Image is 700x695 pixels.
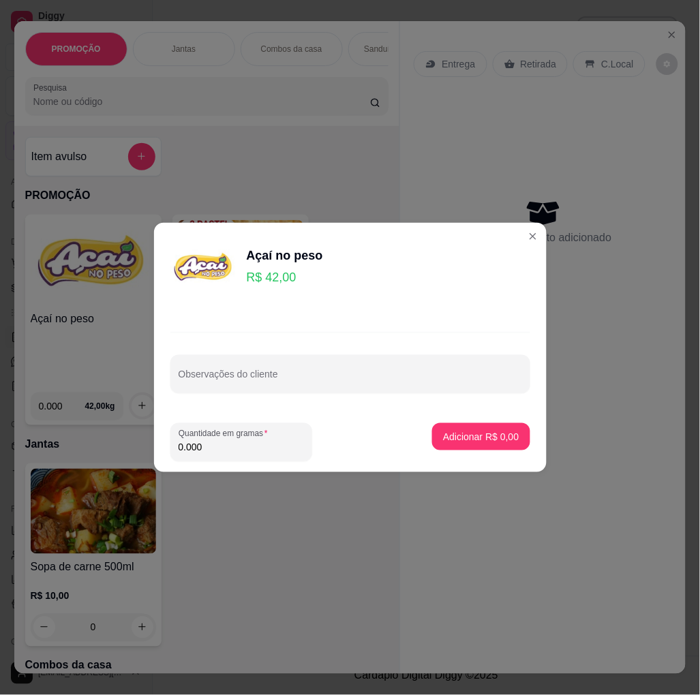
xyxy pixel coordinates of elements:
label: Quantidade em gramas [179,428,273,439]
input: Quantidade em gramas [179,441,304,454]
div: Açaí no peso [247,246,323,265]
p: R$ 42,00 [247,268,323,287]
button: Close [522,226,544,247]
button: Adicionar R$ 0,00 [432,423,530,450]
img: product-image [170,234,239,302]
p: Adicionar R$ 0,00 [443,430,519,444]
input: Observações do cliente [179,373,522,386]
